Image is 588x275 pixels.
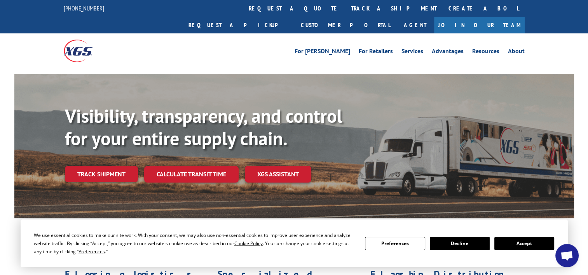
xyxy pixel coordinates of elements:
[494,237,554,250] button: Accept
[472,48,499,57] a: Resources
[396,17,434,33] a: Agent
[555,244,579,267] div: Open chat
[65,166,138,182] a: Track shipment
[234,240,263,247] span: Cookie Policy
[430,237,490,250] button: Decline
[245,166,311,183] a: XGS ASSISTANT
[432,48,464,57] a: Advantages
[359,48,393,57] a: For Retailers
[295,17,396,33] a: Customer Portal
[365,237,425,250] button: Preferences
[508,48,525,57] a: About
[79,248,105,255] span: Preferences
[64,4,104,12] a: [PHONE_NUMBER]
[295,48,350,57] a: For [PERSON_NAME]
[34,231,356,256] div: We use essential cookies to make our site work. With your consent, we may also use non-essential ...
[144,166,239,183] a: Calculate transit time
[65,104,342,150] b: Visibility, transparency, and control for your entire supply chain.
[21,219,568,267] div: Cookie Consent Prompt
[434,17,525,33] a: Join Our Team
[401,48,423,57] a: Services
[183,17,295,33] a: Request a pickup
